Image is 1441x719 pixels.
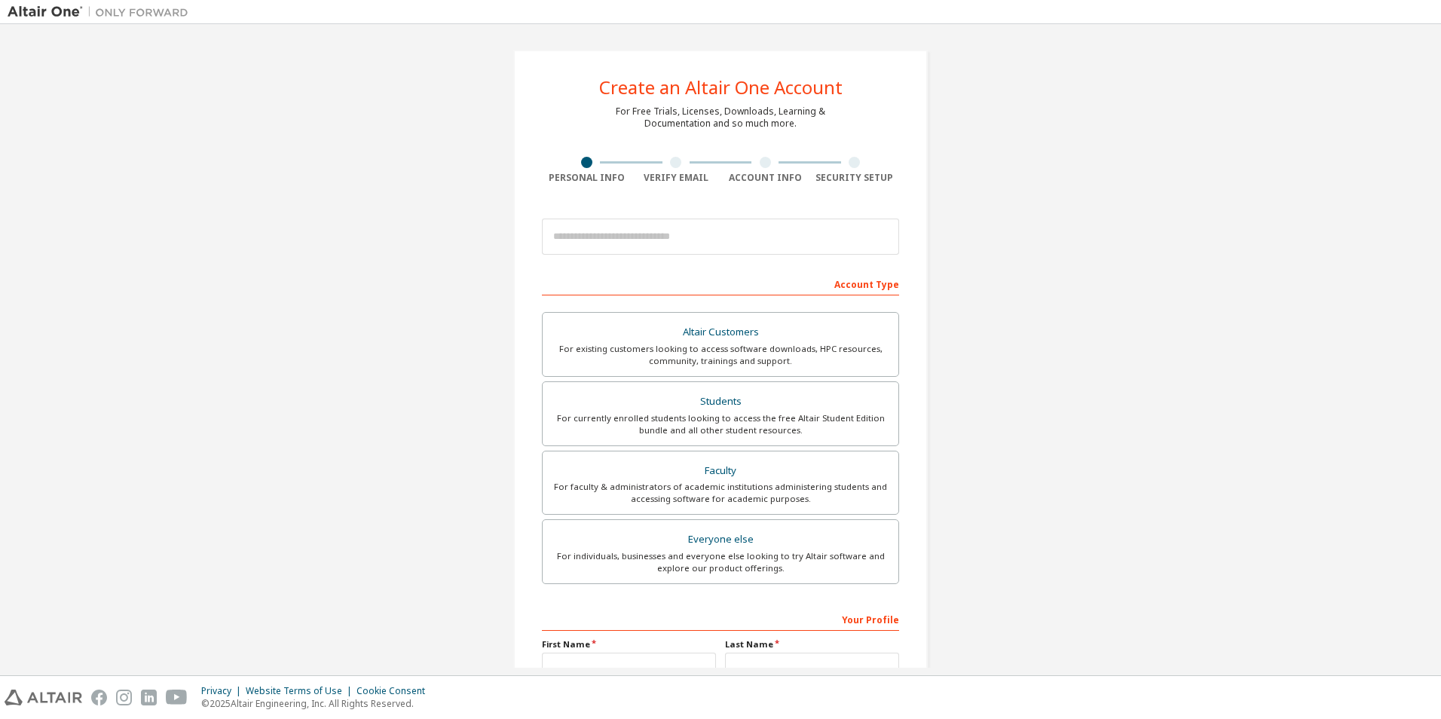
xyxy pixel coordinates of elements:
div: Create an Altair One Account [599,78,843,96]
div: Account Type [542,271,899,295]
div: Personal Info [542,172,632,184]
div: For existing customers looking to access software downloads, HPC resources, community, trainings ... [552,343,889,367]
img: youtube.svg [166,690,188,705]
div: Everyone else [552,529,889,550]
img: linkedin.svg [141,690,157,705]
img: altair_logo.svg [5,690,82,705]
p: © 2025 Altair Engineering, Inc. All Rights Reserved. [201,697,434,710]
div: Cookie Consent [356,685,434,697]
div: For faculty & administrators of academic institutions administering students and accessing softwa... [552,481,889,505]
div: Faculty [552,460,889,482]
img: facebook.svg [91,690,107,705]
img: instagram.svg [116,690,132,705]
div: For currently enrolled students looking to access the free Altair Student Edition bundle and all ... [552,412,889,436]
div: Students [552,391,889,412]
div: Verify Email [632,172,721,184]
div: Account Info [720,172,810,184]
div: Your Profile [542,607,899,631]
label: Last Name [725,638,899,650]
label: First Name [542,638,716,650]
div: Privacy [201,685,246,697]
img: Altair One [8,5,196,20]
div: Website Terms of Use [246,685,356,697]
div: Security Setup [810,172,900,184]
div: For Free Trials, Licenses, Downloads, Learning & Documentation and so much more. [616,106,825,130]
div: For individuals, businesses and everyone else looking to try Altair software and explore our prod... [552,550,889,574]
div: Altair Customers [552,322,889,343]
